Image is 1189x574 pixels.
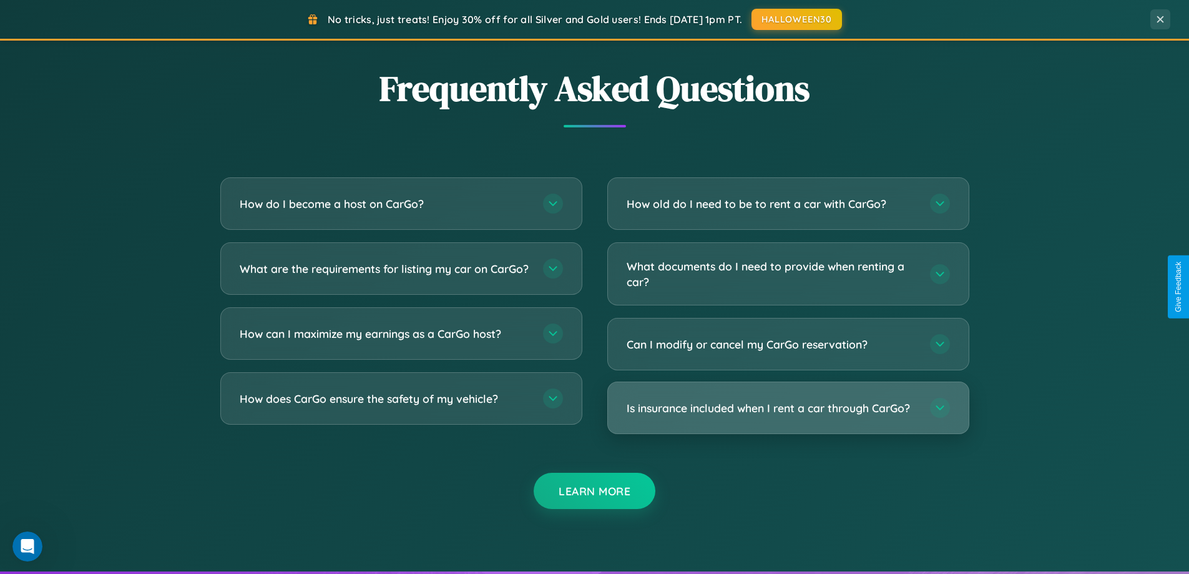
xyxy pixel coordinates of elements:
[627,400,917,416] h3: Is insurance included when I rent a car through CarGo?
[220,64,969,112] h2: Frequently Asked Questions
[627,337,917,352] h3: Can I modify or cancel my CarGo reservation?
[240,326,531,342] h3: How can I maximize my earnings as a CarGo host?
[240,261,531,277] h3: What are the requirements for listing my car on CarGo?
[627,196,917,212] h3: How old do I need to be to rent a car with CarGo?
[1174,262,1183,312] div: Give Feedback
[751,9,842,30] button: HALLOWEEN30
[240,391,531,407] h3: How does CarGo ensure the safety of my vehicle?
[627,259,917,289] h3: What documents do I need to provide when renting a car?
[328,13,742,26] span: No tricks, just treats! Enjoy 30% off for all Silver and Gold users! Ends [DATE] 1pm PT.
[534,473,655,509] button: Learn More
[240,196,531,212] h3: How do I become a host on CarGo?
[12,532,42,562] iframe: Intercom live chat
